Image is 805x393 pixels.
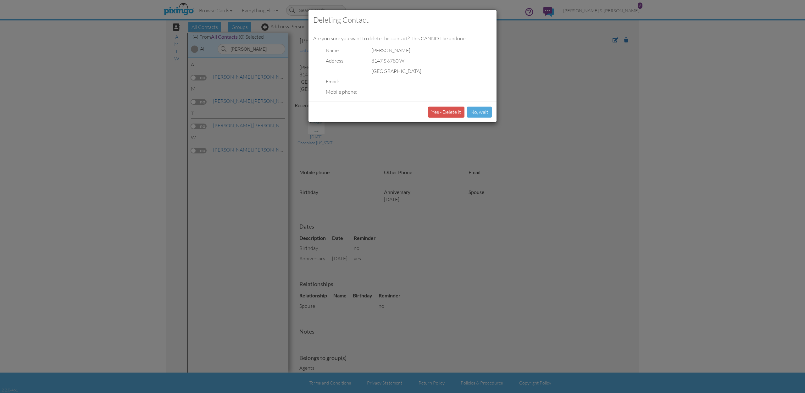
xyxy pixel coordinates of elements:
[359,45,423,56] td: [PERSON_NAME]
[313,35,492,42] p: Are you sure you want to delete this contact? This CANNOT be undone!
[428,107,464,118] button: Yes - Delete it
[359,66,423,76] td: [GEOGRAPHIC_DATA]
[313,45,359,56] td: Name:
[313,56,359,66] td: Address:
[359,56,423,66] td: 8147 S 6780 W
[313,76,359,87] td: Email:
[467,107,492,118] button: No, wait
[313,14,492,25] h3: Deleting Contact
[313,87,359,97] td: Mobile phone:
